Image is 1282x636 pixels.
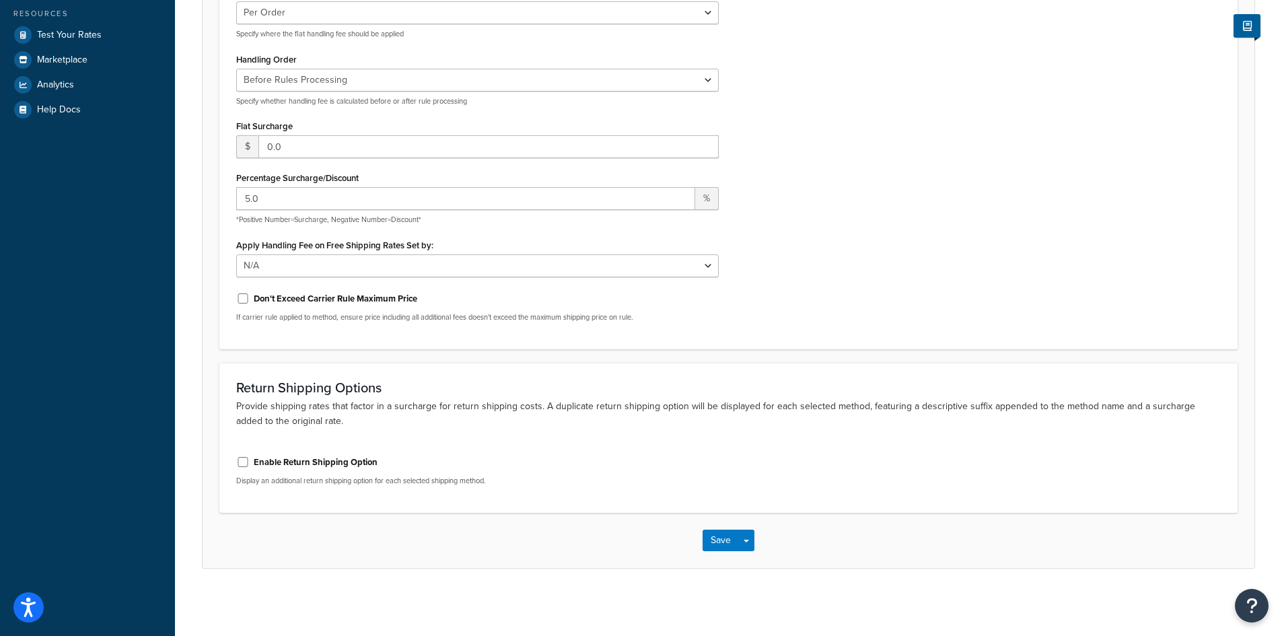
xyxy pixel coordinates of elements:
[236,215,719,225] p: *Positive Number=Surcharge, Negative Number=Discount*
[236,240,433,250] label: Apply Handling Fee on Free Shipping Rates Set by:
[10,98,165,122] a: Help Docs
[236,312,719,322] p: If carrier rule applied to method, ensure price including all additional fees doesn't exceed the ...
[236,55,297,65] label: Handling Order
[37,55,87,66] span: Marketplace
[236,96,719,106] p: Specify whether handling fee is calculated before or after rule processing
[1234,14,1260,38] button: Show Help Docs
[10,73,165,97] a: Analytics
[236,29,719,39] p: Specify where the flat handling fee should be applied
[254,293,417,305] label: Don't Exceed Carrier Rule Maximum Price
[10,8,165,20] div: Resources
[236,380,1221,395] h3: Return Shipping Options
[10,48,165,72] a: Marketplace
[236,135,258,158] span: $
[10,23,165,47] a: Test Your Rates
[37,30,102,41] span: Test Your Rates
[37,79,74,91] span: Analytics
[695,187,719,210] span: %
[236,399,1221,429] p: Provide shipping rates that factor in a surcharge for return shipping costs. A duplicate return s...
[236,121,293,131] label: Flat Surcharge
[236,476,719,486] p: Display an additional return shipping option for each selected shipping method.
[1235,589,1269,623] button: Open Resource Center
[254,456,378,468] label: Enable Return Shipping Option
[236,173,359,183] label: Percentage Surcharge/Discount
[703,530,739,551] button: Save
[37,104,81,116] span: Help Docs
